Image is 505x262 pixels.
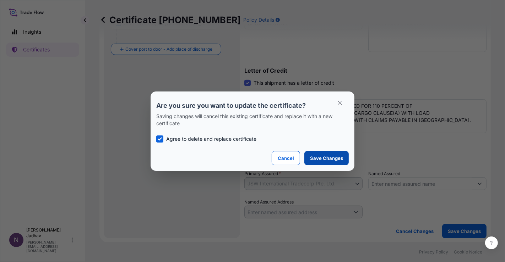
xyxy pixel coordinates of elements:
button: Save Changes [304,151,349,165]
p: Agree to delete and replace certificate [166,135,256,143]
p: Save Changes [310,155,343,162]
p: Saving changes will cancel this existing certificate and replace it with a new certificate [156,113,349,127]
p: Cancel [278,155,294,162]
button: Cancel [272,151,300,165]
p: Are you sure you want to update the certificate? [156,101,349,110]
